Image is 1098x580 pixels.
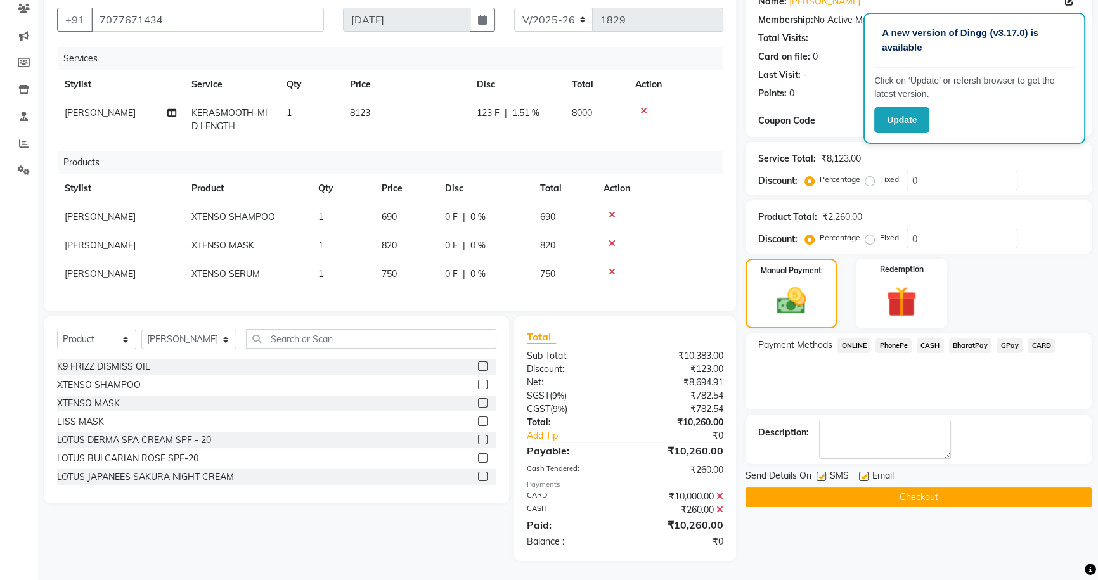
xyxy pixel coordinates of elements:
[625,517,733,532] div: ₹10,260.00
[191,240,254,251] span: XTENSO MASK
[820,174,860,185] label: Percentage
[57,70,184,99] th: Stylist
[437,174,533,203] th: Disc
[65,211,136,222] span: [PERSON_NAME]
[789,87,794,100] div: 0
[625,403,733,416] div: ₹782.54
[746,487,1092,507] button: Checkout
[625,490,733,503] div: ₹10,000.00
[596,174,723,203] th: Action
[287,107,292,119] span: 1
[880,264,924,275] label: Redemption
[820,232,860,243] label: Percentage
[882,26,1067,55] p: A new version of Dingg (v3.17.0) is available
[625,443,733,458] div: ₹10,260.00
[191,107,268,132] span: KERASMOOTH-MID LENGTH
[758,210,817,224] div: Product Total:
[517,376,625,389] div: Net:
[57,434,211,447] div: LOTUS DERMA SPA CREAM SPF - 20
[350,107,370,119] span: 8123
[382,268,397,280] span: 750
[758,13,1079,27] div: No Active Membership
[57,397,120,410] div: XTENSO MASK
[997,338,1023,353] span: GPay
[830,469,849,485] span: SMS
[57,415,104,429] div: LISS MASK
[517,490,625,503] div: CARD
[342,70,469,99] th: Price
[311,174,374,203] th: Qty
[382,240,397,251] span: 820
[875,338,912,353] span: PhonePe
[758,50,810,63] div: Card on file:
[191,268,260,280] span: XTENSO SERUM
[463,210,465,224] span: |
[65,268,136,280] span: [PERSON_NAME]
[949,338,992,353] span: BharatPay
[761,265,822,276] label: Manual Payment
[758,152,816,165] div: Service Total:
[874,107,929,133] button: Update
[517,389,625,403] div: ( )
[758,114,865,127] div: Coupon Code
[57,174,184,203] th: Stylist
[625,363,733,376] div: ₹123.00
[469,70,564,99] th: Disc
[527,479,724,490] div: Payments
[65,107,136,119] span: [PERSON_NAME]
[540,268,555,280] span: 750
[374,174,437,203] th: Price
[758,174,798,188] div: Discount:
[758,13,813,27] div: Membership:
[445,267,458,281] span: 0 F
[533,174,596,203] th: Total
[445,239,458,252] span: 0 F
[872,469,894,485] span: Email
[58,151,733,174] div: Products
[477,106,500,120] span: 123 F
[191,211,275,222] span: XTENSO SHAMPOO
[517,503,625,517] div: CASH
[758,426,809,439] div: Description:
[822,210,862,224] div: ₹2,260.00
[318,211,323,222] span: 1
[517,349,625,363] div: Sub Total:
[746,469,811,485] span: Send Details On
[540,211,555,222] span: 690
[527,390,550,401] span: SGST
[625,389,733,403] div: ₹782.54
[65,240,136,251] span: [PERSON_NAME]
[552,390,564,401] span: 9%
[625,349,733,363] div: ₹10,383.00
[625,503,733,517] div: ₹260.00
[625,463,733,477] div: ₹260.00
[758,233,798,246] div: Discount:
[512,106,539,120] span: 1.51 %
[517,517,625,532] div: Paid:
[625,376,733,389] div: ₹8,694.91
[1028,338,1055,353] span: CARD
[463,239,465,252] span: |
[470,210,486,224] span: 0 %
[470,267,486,281] span: 0 %
[184,70,279,99] th: Service
[527,403,550,415] span: CGST
[91,8,324,32] input: Search by Name/Mobile/Email/Code
[758,32,808,45] div: Total Visits:
[463,267,465,281] span: |
[768,284,815,318] img: _cash.svg
[246,329,496,349] input: Search or Scan
[625,416,733,429] div: ₹10,260.00
[470,239,486,252] span: 0 %
[821,152,861,165] div: ₹8,123.00
[318,240,323,251] span: 1
[803,68,807,82] div: -
[318,268,323,280] span: 1
[837,338,870,353] span: ONLINE
[57,8,93,32] button: +91
[874,74,1075,101] p: Click on ‘Update’ or refersh browser to get the latest version.
[445,210,458,224] span: 0 F
[527,330,556,344] span: Total
[517,363,625,376] div: Discount:
[758,87,787,100] div: Points:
